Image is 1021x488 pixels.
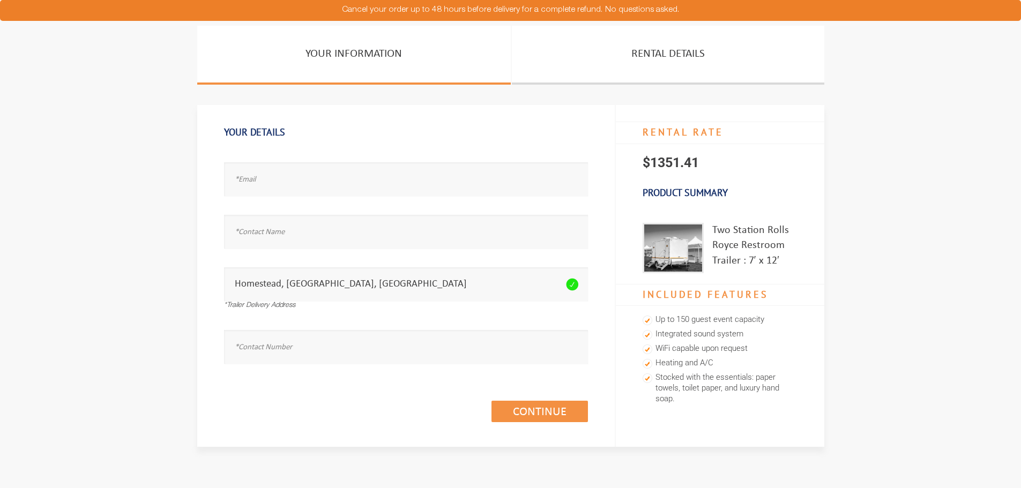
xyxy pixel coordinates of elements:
h3: Product Summary [616,182,824,204]
input: *Contact Name [224,215,588,249]
li: Heating and A/C [643,356,798,371]
li: Integrated sound system [643,327,798,342]
input: *Trailer Delivery Address [224,267,588,301]
li: Up to 150 guest event capacity [643,313,798,327]
p: $1351.41 [616,144,824,182]
h1: Your Details [224,121,588,144]
a: Your Information [197,26,511,85]
a: Continue [491,401,588,422]
a: Rental Details [512,26,824,85]
li: WiFi capable upon request [643,342,798,356]
div: *Trailer Delivery Address [224,301,588,311]
input: *Email [224,162,588,196]
div: Two Station Rolls Royce Restroom Trailer : 7′ x 12′ [712,223,798,273]
li: Stocked with the essentials: paper towels, toilet paper, and luxury hand soap. [643,371,798,407]
input: *Contact Number [224,330,588,364]
h4: RENTAL RATE [616,122,824,144]
h4: Included Features [616,284,824,306]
